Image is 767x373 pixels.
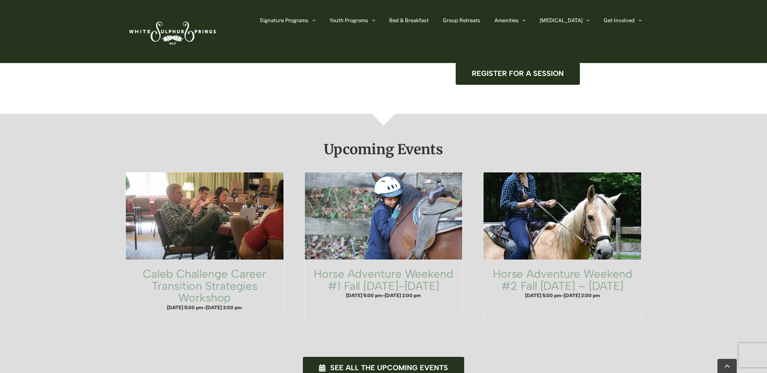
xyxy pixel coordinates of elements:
a: Horse Adventure Weekend #1 Fall Wednesday-Friday [305,172,463,260]
a: Caleb Challenge Career Transition Strategies Workshop [126,172,283,260]
a: Horse Adventure Weekend #1 Fall [DATE]-[DATE] [314,267,453,293]
span: Group Retreats [443,18,480,23]
span: Signature Programs [260,18,308,23]
span: [MEDICAL_DATA] [540,18,583,23]
span: Bed & Breakfast [389,18,429,23]
span: Get Involved [604,18,635,23]
a: Horse Adventure Weekend #2 Fall [DATE] – [DATE] [493,267,632,293]
a: Horse Adventure Weekend #2 Fall Friday – Sunday [484,172,641,260]
span: [DATE] 2:00 pm [206,305,242,310]
h4: - [492,292,633,299]
span: [DATE] 5:00 pm [346,293,382,298]
h2: Upcoming Events [125,142,642,157]
span: [DATE] 5:00 pm [167,305,203,310]
span: Register for a session [472,69,564,78]
span: See all the upcoming events [330,364,448,372]
span: Amenities [494,18,519,23]
a: Register [456,63,580,85]
span: [DATE] 5:00 pm [525,293,561,298]
h4: - [134,304,275,311]
a: Caleb Challenge Career Transition Strategies Workshop [143,267,266,305]
span: [DATE] 2:00 pm [564,293,600,298]
h4: - [313,292,454,299]
span: Youth Programs [329,18,368,23]
span: [DATE] 2:00 pm [385,293,421,298]
img: White Sulphur Springs Logo [125,13,218,50]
